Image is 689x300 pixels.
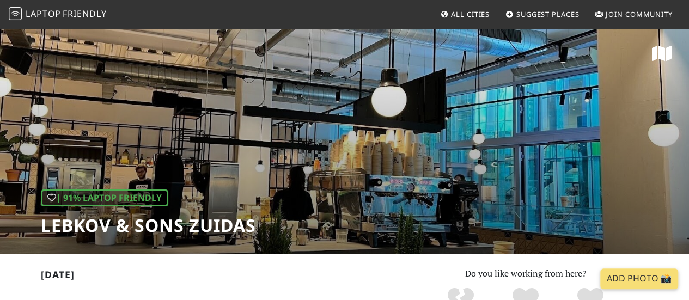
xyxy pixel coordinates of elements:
span: All Cities [451,9,490,19]
h2: [DATE] [41,269,390,285]
a: Join Community [590,4,677,24]
a: LaptopFriendly LaptopFriendly [9,5,107,24]
span: Join Community [606,9,673,19]
a: Suggest Places [501,4,584,24]
div: | 91% Laptop Friendly [41,189,168,207]
span: Friendly [63,8,106,20]
span: Suggest Places [516,9,580,19]
p: Do you like working from here? [403,267,649,281]
h1: Lebkov & Sons Zuidas [41,215,256,236]
a: All Cities [436,4,494,24]
img: LaptopFriendly [9,7,22,20]
span: Laptop [26,8,61,20]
